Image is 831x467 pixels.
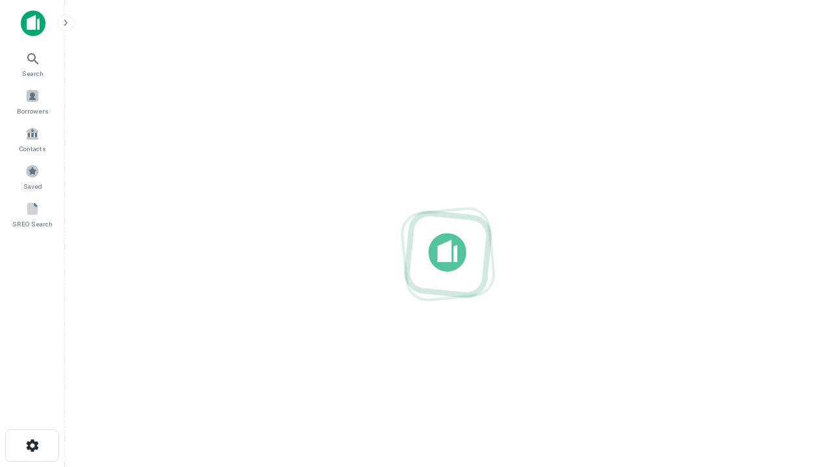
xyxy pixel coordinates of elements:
span: Search [22,68,43,78]
a: Contacts [4,121,61,156]
span: Saved [23,181,42,191]
a: Saved [4,159,61,194]
span: Contacts [19,143,45,154]
span: SREO Search [12,219,53,229]
iframe: Chat Widget [766,322,831,384]
a: Borrowers [4,84,61,119]
a: SREO Search [4,197,61,232]
span: Borrowers [17,106,48,116]
img: capitalize-icon.png [21,10,45,36]
a: Search [4,46,61,81]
